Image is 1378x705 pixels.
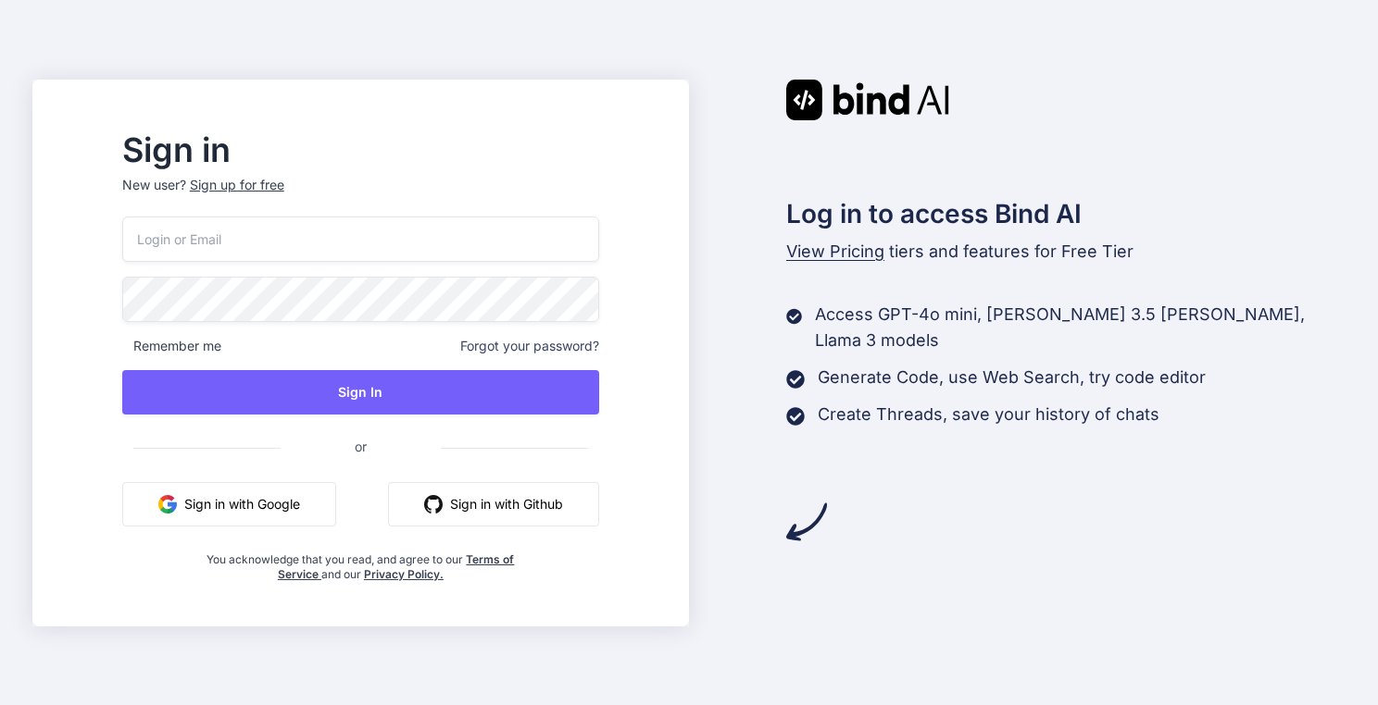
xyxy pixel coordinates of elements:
span: Forgot your password? [460,337,599,355]
img: arrow [786,501,827,542]
div: You acknowledge that you read, and agree to our and our [202,541,520,582]
span: Remember me [122,337,221,355]
button: Sign in with Github [388,482,599,526]
p: Generate Code, use Web Search, try code editor [818,365,1206,390]
span: View Pricing [786,241,884,261]
p: Create Threads, save your history of chats [818,402,1159,427]
p: Access GPT-4o mini, [PERSON_NAME] 3.5 [PERSON_NAME], Llama 3 models [815,302,1346,353]
span: or [281,424,441,469]
img: Bind AI logo [786,80,949,120]
a: Privacy Policy. [364,567,444,581]
p: tiers and features for Free Tier [786,239,1346,265]
a: Terms of Service [278,552,515,581]
div: Sign up for free [190,176,284,194]
h2: Sign in [122,135,599,165]
button: Sign In [122,370,599,414]
img: github [424,495,443,513]
button: Sign in with Google [122,482,336,526]
p: New user? [122,176,599,216]
img: google [158,495,177,513]
input: Login or Email [122,216,599,262]
h2: Log in to access Bind AI [786,194,1346,233]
